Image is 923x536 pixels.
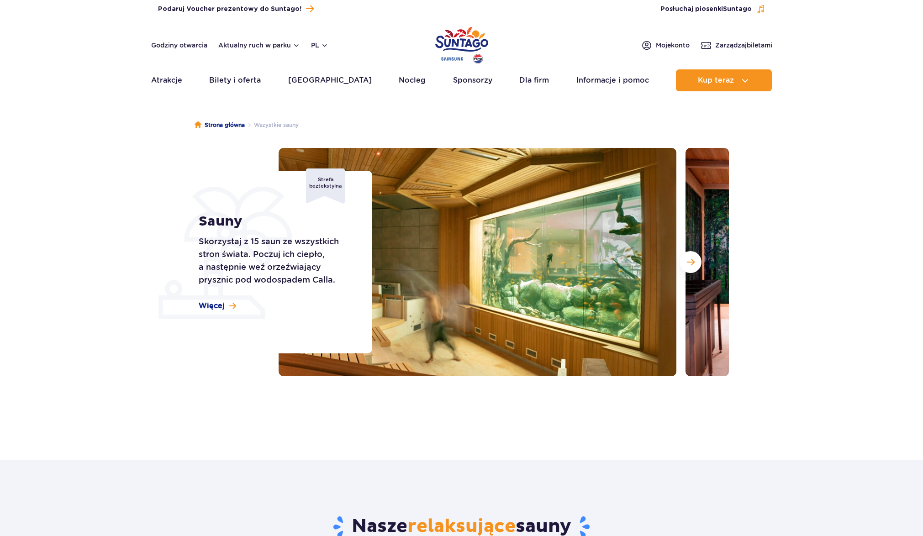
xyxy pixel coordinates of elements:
[199,213,352,230] h1: Sauny
[435,23,488,65] a: Park of Poland
[701,40,772,51] a: Zarządzajbiletami
[158,5,301,14] span: Podaruj Voucher prezentowy do Suntago!
[311,41,328,50] button: pl
[660,5,765,14] button: Posłuchaj piosenkiSuntago
[576,69,649,91] a: Informacje i pomoc
[199,301,236,311] a: Więcej
[723,6,752,12] span: Suntago
[306,168,345,204] div: Strefa beztekstylna
[676,69,772,91] button: Kup teraz
[641,40,690,51] a: Mojekonto
[151,41,207,50] a: Godziny otwarcia
[453,69,492,91] a: Sponsorzy
[288,69,372,91] a: [GEOGRAPHIC_DATA]
[399,69,426,91] a: Nocleg
[199,301,225,311] span: Więcej
[519,69,549,91] a: Dla firm
[199,235,352,286] p: Skorzystaj z 15 saun ze wszystkich stron świata. Poczuj ich ciepło, a następnie weź orzeźwiający ...
[656,41,690,50] span: Moje konto
[151,69,182,91] a: Atrakcje
[195,121,245,130] a: Strona główna
[209,69,261,91] a: Bilety i oferta
[158,3,314,15] a: Podaruj Voucher prezentowy do Suntago!
[660,5,752,14] span: Posłuchaj piosenki
[698,76,734,84] span: Kup teraz
[715,41,772,50] span: Zarządzaj biletami
[279,148,676,376] img: Sauna w strefie Relax z dużym akwarium na ścianie, przytulne wnętrze i drewniane ławki
[245,121,299,130] li: Wszystkie sauny
[680,251,701,273] button: Następny slajd
[218,42,300,49] button: Aktualny ruch w parku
